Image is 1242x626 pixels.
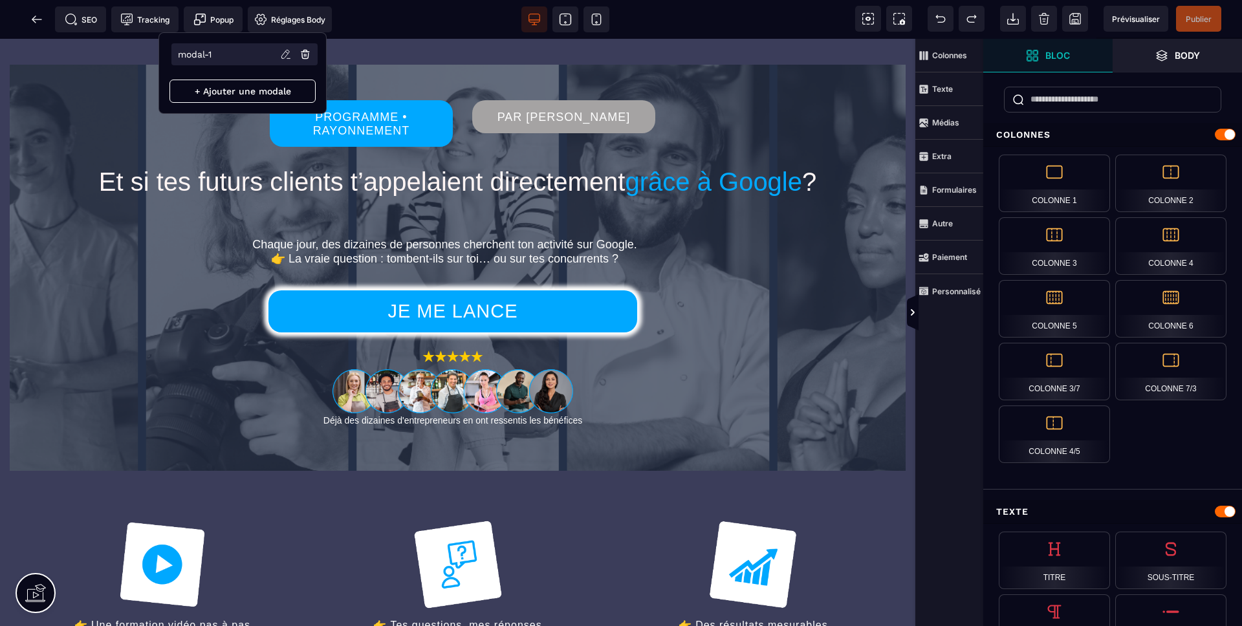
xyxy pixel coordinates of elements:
div: Colonne 4/5 [999,405,1110,463]
p: modal-1 [178,49,212,59]
span: Extra [915,140,983,173]
strong: Autre [932,219,953,228]
span: Publier [1186,14,1212,24]
span: Enregistrer le contenu [1176,6,1221,32]
button: PROGRAMME • RAYONNEMENT [270,61,453,108]
span: Médias [915,106,983,140]
span: Personnalisé [915,274,983,308]
span: Texte [915,72,983,106]
strong: Formulaires [932,185,977,195]
span: Enregistrer [1062,6,1088,32]
span: Afficher les vues [983,294,996,332]
text: 👉 Une formation vidéo pas à pas 120 minutes pour créer et optimiser ta fiche Google en direct, . [29,577,296,621]
img: b5177bc6fb5d3415ebef21c5cf069037_formation_video_pas_a%CC%80_pas.png [114,477,211,574]
span: Retour [24,6,50,32]
span: Prévisualiser [1112,14,1160,24]
span: Formulaires [915,173,983,207]
div: Colonne 7/3 [1115,343,1226,400]
p: Chaque jour, des dizaines de personnes cherchent ton activité sur Google. 👉 La vraie question : t... [84,199,831,227]
p: + Ajouter une modale [169,80,316,103]
span: Défaire [928,6,953,32]
strong: Texte [932,84,953,94]
span: Rétablir [959,6,985,32]
span: Favicon [248,6,332,32]
span: Nettoyage [1031,6,1057,32]
span: Capture d'écran [886,6,912,32]
span: Voir tablette [552,6,578,32]
strong: Médias [932,118,959,127]
div: Colonne 3 [999,217,1110,275]
div: Sous-titre [1115,532,1226,589]
span: Métadata SEO [55,6,106,32]
span: Ouvrir les calques [1113,39,1242,72]
strong: Colonnes [932,50,967,60]
text: 👉 Tes questions, mes réponses Tu peux poser tes questions, et j’y réponds en vidéo pour . [325,577,591,621]
div: Colonnes [983,123,1242,147]
div: Colonne 1 [999,155,1110,212]
span: Paiement [915,241,983,274]
div: Colonne 3/7 [999,343,1110,400]
p: Déjà des dizaines d'entrepreneurs en ont ressentis les bénéfices [84,376,822,387]
strong: Personnalisé [932,286,981,296]
div: Titre [999,532,1110,589]
span: Aperçu [1104,6,1168,32]
div: Colonne 4 [1115,217,1226,275]
div: Colonne 6 [1115,280,1226,338]
img: 1063856954d7fde9abfebc33ed0d6fdb_portrait_eleve_formation_fiche_google.png [332,329,574,377]
span: Et si tes futurs clients t’appelaient directement ? [99,129,817,157]
span: Tracking [120,13,169,26]
span: Créer une alerte modale [184,6,243,32]
strong: Body [1175,50,1200,60]
span: Code de suivi [111,6,179,32]
div: Texte [983,500,1242,524]
button: PAR [PERSON_NAME] [472,61,655,94]
img: 05bbadcd4b4d49c6b4fdfa1fb7592d94_des_re%CC%81sultats_mesurables.png [704,477,801,574]
strong: Extra [932,151,952,161]
strong: Paiement [932,252,967,262]
button: JE ME LANCE [268,252,637,294]
span: Importer [1000,6,1026,32]
span: Voir bureau [521,6,547,32]
span: Popup [193,13,234,26]
span: Réglages Body [254,13,325,26]
span: Voir les composants [855,6,881,32]
span: SEO [65,13,97,26]
span: Autre [915,207,983,241]
span: Colonnes [915,39,983,72]
text: 👉 Des résultats mesurables Suis tes statistiques et , de clics et de visites clients. [620,577,886,622]
div: Colonne 5 [999,280,1110,338]
img: 9a6f46f374ff9e5a2dd4d857b5b3b2a1_5_e%CC%81toiles_formation.png [420,307,485,328]
div: Colonne 2 [1115,155,1226,212]
span: Ouvrir les blocs [983,39,1113,72]
img: 28f172511d12ab04f50afcb6d054b6b3_des_re%CC%81ponses_vide%CC%81os_a%CC%80_vos_questions.png [409,477,507,574]
strong: Bloc [1045,50,1070,60]
span: Voir mobile [583,6,609,32]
